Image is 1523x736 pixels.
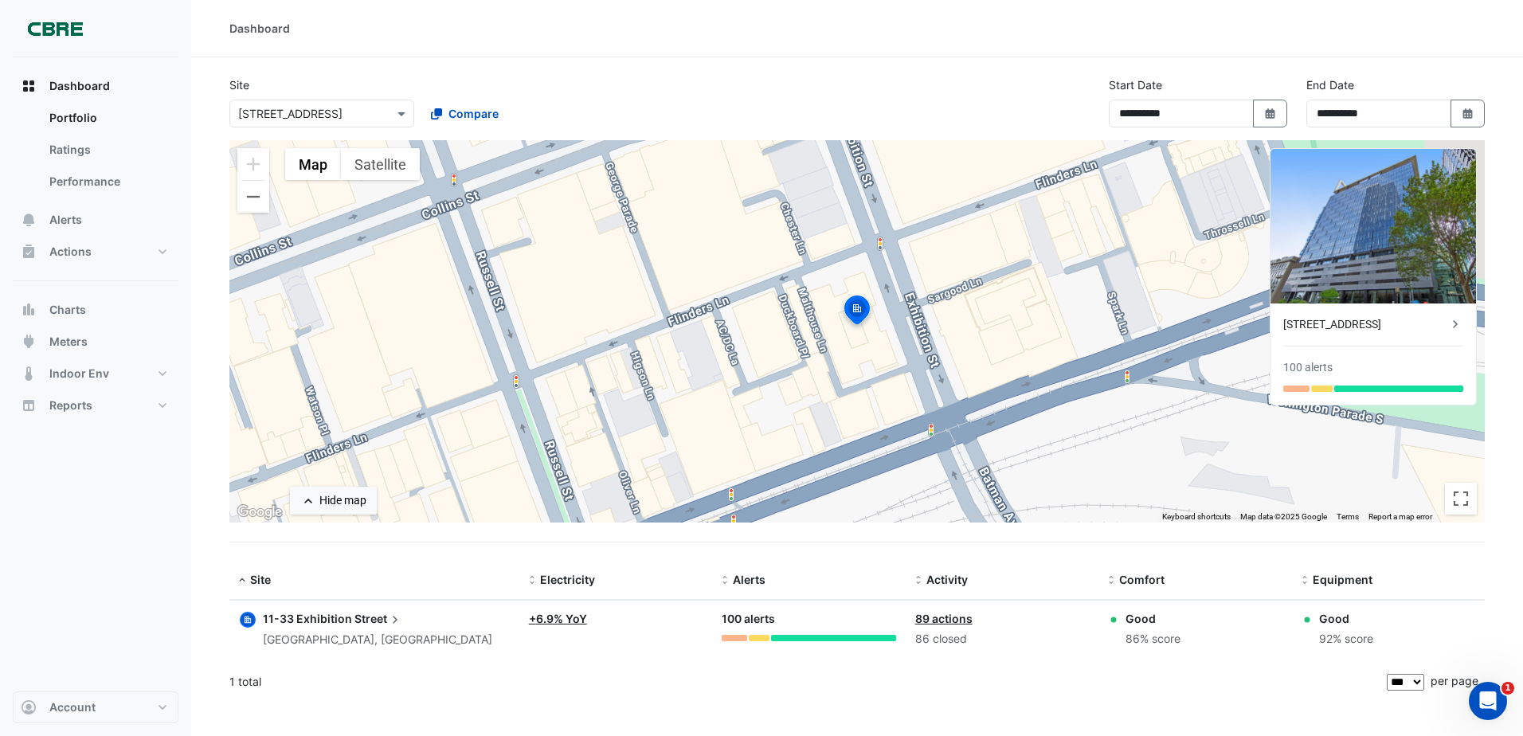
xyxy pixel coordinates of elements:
app-icon: Charts [21,302,37,318]
a: Ratings [37,134,178,166]
span: Comfort [1119,573,1165,586]
app-icon: Actions [21,244,37,260]
a: Performance [37,166,178,198]
span: Meters [49,334,88,350]
span: Map data ©2025 Google [1240,512,1327,521]
app-icon: Meters [21,334,37,350]
button: Indoor Env [13,358,178,390]
button: Reports [13,390,178,421]
app-icon: Alerts [21,212,37,228]
app-icon: Indoor Env [21,366,37,382]
button: Meters [13,326,178,358]
img: Google [233,502,286,523]
a: Terms (opens in new tab) [1337,512,1359,521]
button: Compare [421,100,509,127]
button: Account [13,691,178,723]
span: Electricity [540,573,595,586]
button: Alerts [13,204,178,236]
span: Dashboard [49,78,110,94]
div: 86% score [1126,630,1180,648]
span: Compare [448,105,499,122]
a: 89 actions [915,612,973,625]
span: 11-33 Exhibition [263,612,352,625]
div: 100 alerts [1283,359,1333,376]
button: Show street map [285,148,341,180]
img: Company Logo [19,13,91,45]
img: site-pin-selected.svg [840,293,875,331]
a: Report a map error [1368,512,1432,521]
button: Show satellite imagery [341,148,420,180]
div: Good [1319,610,1373,627]
span: Indoor Env [49,366,109,382]
div: Dashboard [229,20,290,37]
div: 86 closed [915,630,1089,648]
label: Site [229,76,249,93]
span: 1 [1501,682,1514,695]
label: Start Date [1109,76,1162,93]
span: Alerts [49,212,82,228]
button: Hide map [290,487,377,515]
button: Actions [13,236,178,268]
label: End Date [1306,76,1354,93]
fa-icon: Select Date [1263,107,1278,120]
button: Zoom in [237,148,269,180]
span: Street [354,610,403,628]
span: Equipment [1313,573,1372,586]
button: Zoom out [237,181,269,213]
button: Toggle fullscreen view [1445,483,1477,515]
span: per page [1431,674,1478,687]
div: [STREET_ADDRESS] [1283,316,1447,333]
div: Dashboard [13,102,178,204]
img: 11-33 Exhibition Street [1270,149,1476,303]
app-icon: Reports [21,397,37,413]
span: Activity [926,573,968,586]
div: 100 alerts [722,610,895,628]
div: 1 total [229,662,1384,702]
span: Charts [49,302,86,318]
button: Charts [13,294,178,326]
app-icon: Dashboard [21,78,37,94]
a: Portfolio [37,102,178,134]
div: Hide map [319,492,366,509]
iframe: Intercom live chat [1469,682,1507,720]
span: Actions [49,244,92,260]
div: 92% score [1319,630,1373,648]
a: Open this area in Google Maps (opens a new window) [233,502,286,523]
button: Keyboard shortcuts [1162,511,1231,523]
div: [GEOGRAPHIC_DATA], [GEOGRAPHIC_DATA] [263,631,492,649]
span: Alerts [733,573,765,586]
fa-icon: Select Date [1461,107,1475,120]
div: Good [1126,610,1180,627]
span: Account [49,699,96,715]
a: +6.9% YoY [529,612,587,625]
button: Dashboard [13,70,178,102]
span: Reports [49,397,92,413]
span: Site [250,573,271,586]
